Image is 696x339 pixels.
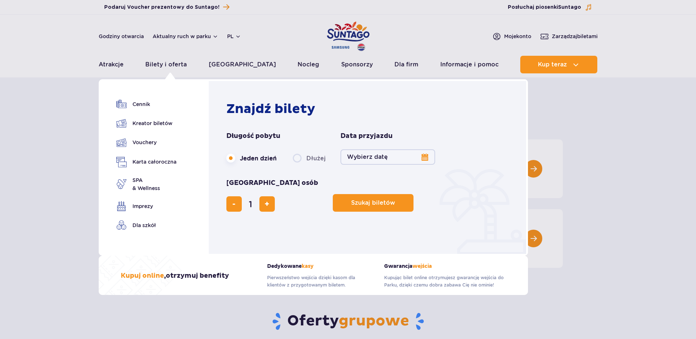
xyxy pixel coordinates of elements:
[340,132,393,141] span: Data przyjazdu
[116,220,176,230] a: Dla szkół
[302,263,314,269] span: kasy
[116,157,176,167] a: Karta całoroczna
[259,196,275,212] button: dodaj bilet
[116,99,176,109] a: Cennik
[226,179,318,187] span: [GEOGRAPHIC_DATA] osób
[121,271,164,280] span: Kupuj online
[153,33,218,39] button: Aktualny ruch w parku
[293,150,326,166] label: Dłużej
[520,56,597,73] button: Kup teraz
[384,274,506,289] p: Kupując bilet online otrzymujesz gwarancję wejścia do Parku, dzięki czemu dobra zabawa Cię nie om...
[504,33,531,40] span: Moje konto
[242,195,259,213] input: liczba biletów
[492,32,531,41] a: Mojekonto
[394,56,418,73] a: Dla firm
[540,32,598,41] a: Zarządzajbiletami
[384,263,506,269] strong: Gwarancja
[116,176,176,192] a: SPA& Wellness
[145,56,187,73] a: Bilety i oferta
[341,56,373,73] a: Sponsorzy
[116,201,176,211] a: Imprezy
[227,33,241,40] button: pl
[340,149,435,165] button: Wybierz datę
[412,263,432,269] span: wejścia
[132,176,160,192] span: SPA & Wellness
[99,56,124,73] a: Atrakcje
[226,132,512,212] form: Planowanie wizyty w Park of Poland
[298,56,319,73] a: Nocleg
[226,132,280,141] span: Długość pobytu
[99,33,144,40] a: Godziny otwarcia
[351,200,395,206] span: Szukaj biletów
[209,56,276,73] a: [GEOGRAPHIC_DATA]
[116,118,176,128] a: Kreator biletów
[538,61,567,68] span: Kup teraz
[333,194,413,212] button: Szukaj biletów
[440,56,499,73] a: Informacje i pomoc
[267,274,373,289] p: Pierwszeństwo wejścia dzięki kasom dla klientów z przygotowanym biletem.
[121,271,229,280] h3: , otrzymuj benefity
[226,150,277,166] label: Jeden dzień
[267,263,373,269] strong: Dedykowane
[226,101,315,117] strong: Znajdź bilety
[116,137,176,148] a: Vouchery
[226,196,242,212] button: usuń bilet
[552,33,598,40] span: Zarządzaj biletami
